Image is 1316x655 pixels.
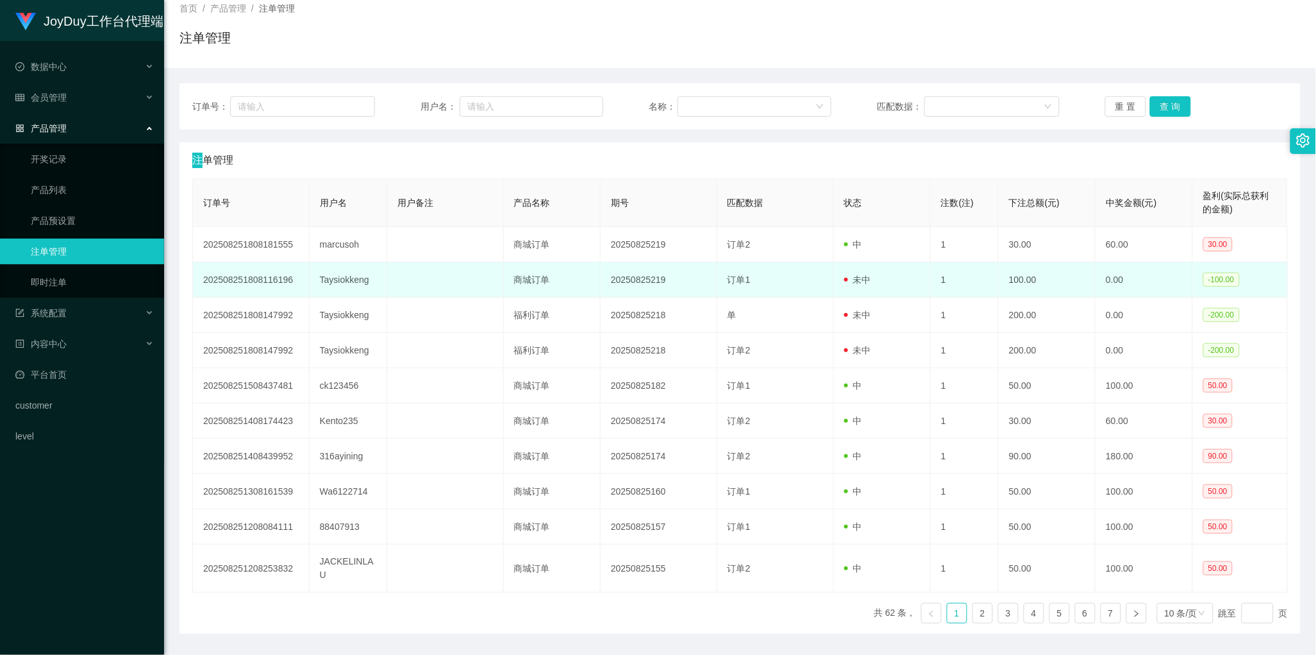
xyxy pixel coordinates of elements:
[193,227,310,262] td: 202508251808181555
[504,227,601,262] td: 商城订单
[15,362,154,387] a: 图标: dashboard平台首页
[999,227,1095,262] td: 30.00
[44,1,163,42] h1: JoyDuy工作台代理端
[15,13,36,31] img: logo.9652507e.png
[844,563,862,574] span: 中
[193,368,310,404] td: 202508251508437481
[728,198,763,208] span: 匹配数据
[728,486,751,497] span: 订单1
[1101,604,1120,623] a: 7
[999,509,1095,545] td: 50.00
[999,439,1095,474] td: 90.00
[1049,603,1070,624] li: 5
[1203,449,1233,463] span: 90.00
[1050,604,1069,623] a: 5
[928,610,935,618] i: 图标: left
[1203,237,1233,251] span: 30.00
[1150,96,1191,117] button: 查 询
[504,262,601,298] td: 商城订单
[728,345,751,355] span: 订单2
[15,15,163,26] a: JoyDuy工作台代理端
[999,404,1095,439] td: 30.00
[15,339,67,349] span: 内容中心
[1024,604,1044,623] a: 4
[601,333,717,368] td: 20250825218
[601,439,717,474] td: 20250825174
[504,545,601,593] td: 商城订单
[728,522,751,532] span: 订单1
[15,393,154,418] a: customer
[504,298,601,333] td: 福利订单
[947,603,967,624] li: 1
[1198,609,1206,618] i: 图标: down
[999,298,1095,333] td: 200.00
[844,310,871,320] span: 未中
[999,474,1095,509] td: 50.00
[1203,414,1233,428] span: 30.00
[15,339,24,348] i: 图标: profile
[728,239,751,250] span: 订单2
[31,269,154,295] a: 即时注单
[192,100,230,114] span: 订单号：
[931,404,999,439] td: 1
[1095,404,1192,439] td: 60.00
[1044,103,1052,112] i: 图标: down
[728,380,751,391] span: 订单1
[941,198,974,208] span: 注数(注)
[1203,520,1233,534] span: 50.00
[973,604,992,623] a: 2
[1203,561,1233,575] span: 50.00
[310,333,387,368] td: Taysiokkeng
[310,368,387,404] td: ck123456
[1203,191,1269,214] span: 盈利(实际总获利的金额)
[844,380,862,391] span: 中
[728,451,751,461] span: 订单2
[844,198,862,208] span: 状态
[728,275,751,285] span: 订单1
[203,3,205,13] span: /
[514,198,550,208] span: 产品名称
[728,416,751,426] span: 订单2
[1203,484,1233,498] span: 50.00
[310,262,387,298] td: Taysiokkeng
[15,93,24,102] i: 图标: table
[310,439,387,474] td: 316ayining
[844,239,862,250] span: 中
[31,146,154,172] a: 开奖记录
[601,227,717,262] td: 20250825219
[1203,379,1233,393] span: 50.00
[931,509,999,545] td: 1
[1101,603,1121,624] li: 7
[1075,603,1095,624] li: 6
[921,603,942,624] li: 上一页
[310,227,387,262] td: marcusoh
[31,177,154,203] a: 产品列表
[1024,603,1044,624] li: 4
[1095,545,1192,593] td: 100.00
[251,3,254,13] span: /
[931,474,999,509] td: 1
[504,474,601,509] td: 商城订单
[397,198,433,208] span: 用户备注
[259,3,295,13] span: 注单管理
[310,298,387,333] td: Taysiokkeng
[1009,198,1060,208] span: 下注总额(元)
[1165,604,1197,623] div: 10 条/页
[999,333,1095,368] td: 200.00
[844,345,871,355] span: 未中
[1095,227,1192,262] td: 60.00
[203,198,230,208] span: 订单号
[649,100,678,114] span: 名称：
[15,124,24,133] i: 图标: appstore-o
[320,198,347,208] span: 用户名
[310,509,387,545] td: 88407913
[504,509,601,545] td: 商城订单
[844,522,862,532] span: 中
[179,28,231,47] h1: 注单管理
[601,509,717,545] td: 20250825157
[1095,439,1192,474] td: 180.00
[504,439,601,474] td: 商城订单
[1095,474,1192,509] td: 100.00
[310,545,387,593] td: JACKELINLAU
